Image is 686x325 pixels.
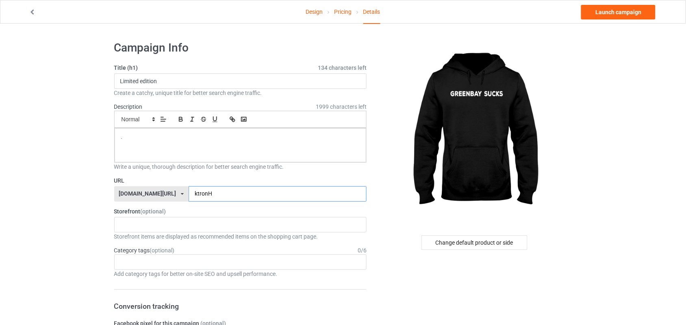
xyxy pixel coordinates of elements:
[121,133,360,141] p: .
[119,191,176,196] div: [DOMAIN_NAME][URL]
[141,208,166,215] span: (optional)
[114,176,367,185] label: URL
[114,89,367,97] div: Create a catchy, unique title for better search engine traffic.
[150,247,175,254] span: (optional)
[334,0,352,23] a: Pricing
[114,103,143,110] label: Description
[114,301,367,311] h3: Conversion tracking
[114,207,367,215] label: Storefront
[581,5,656,19] a: Launch campaign
[306,0,323,23] a: Design
[114,41,367,55] h1: Campaign Info
[114,232,367,241] div: Storefront items are displayed as recommended items on the shopping cart page.
[318,64,367,72] span: 134 characters left
[114,64,367,72] label: Title (h1)
[358,246,367,254] div: 0 / 6
[421,235,528,250] div: Change default product or side
[114,246,175,254] label: Category tags
[114,163,367,171] div: Write a unique, thorough description for better search engine traffic.
[316,103,367,111] span: 1999 characters left
[114,270,367,278] div: Add category tags for better on-site SEO and upsell performance.
[363,0,380,24] div: Details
